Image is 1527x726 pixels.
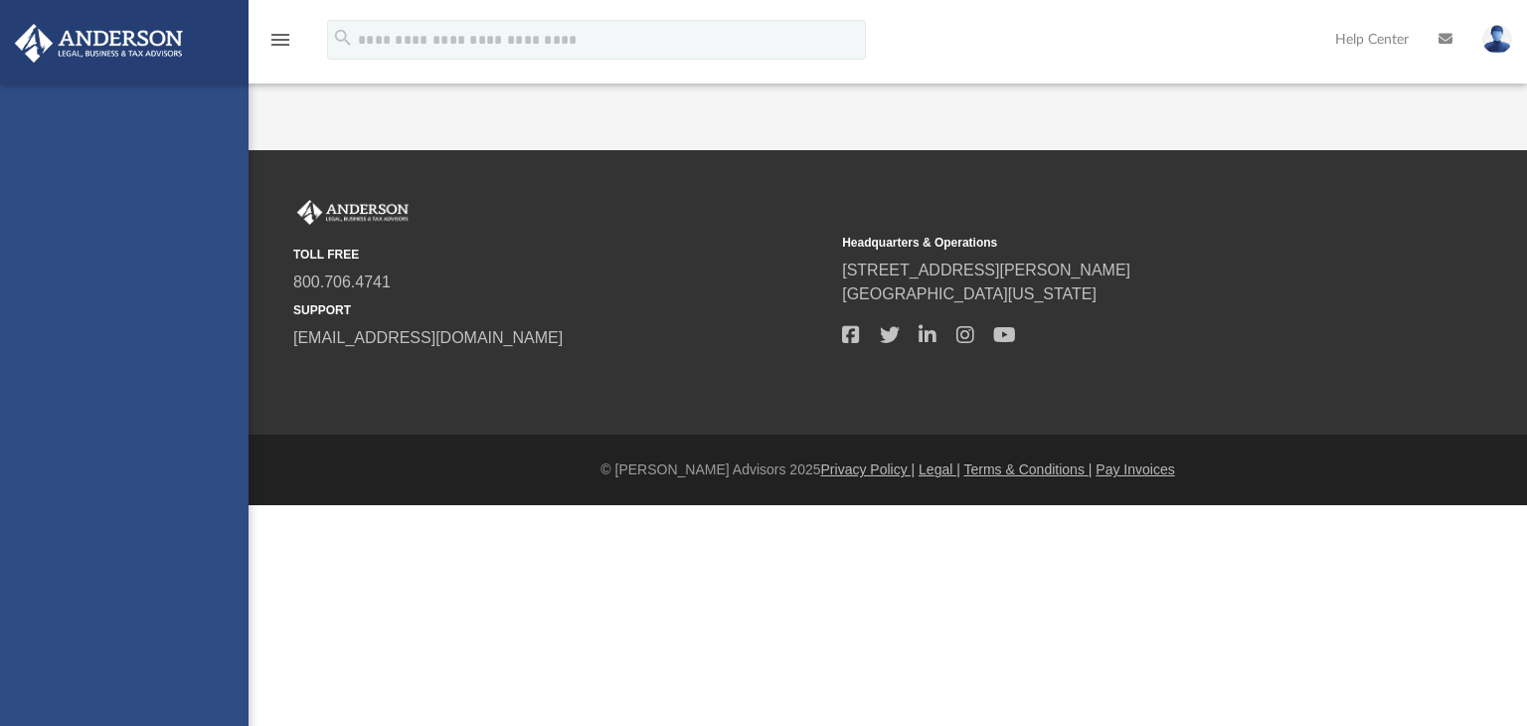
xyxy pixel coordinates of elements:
[293,200,413,226] img: Anderson Advisors Platinum Portal
[293,273,391,290] a: 800.706.4741
[293,246,828,264] small: TOLL FREE
[842,234,1377,252] small: Headquarters & Operations
[821,461,916,477] a: Privacy Policy |
[249,459,1527,480] div: © [PERSON_NAME] Advisors 2025
[1096,461,1174,477] a: Pay Invoices
[842,262,1130,278] a: [STREET_ADDRESS][PERSON_NAME]
[1482,25,1512,54] img: User Pic
[293,301,828,319] small: SUPPORT
[293,329,563,346] a: [EMAIL_ADDRESS][DOMAIN_NAME]
[842,285,1097,302] a: [GEOGRAPHIC_DATA][US_STATE]
[919,461,960,477] a: Legal |
[268,38,292,52] a: menu
[964,461,1093,477] a: Terms & Conditions |
[332,27,354,49] i: search
[9,24,189,63] img: Anderson Advisors Platinum Portal
[268,28,292,52] i: menu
